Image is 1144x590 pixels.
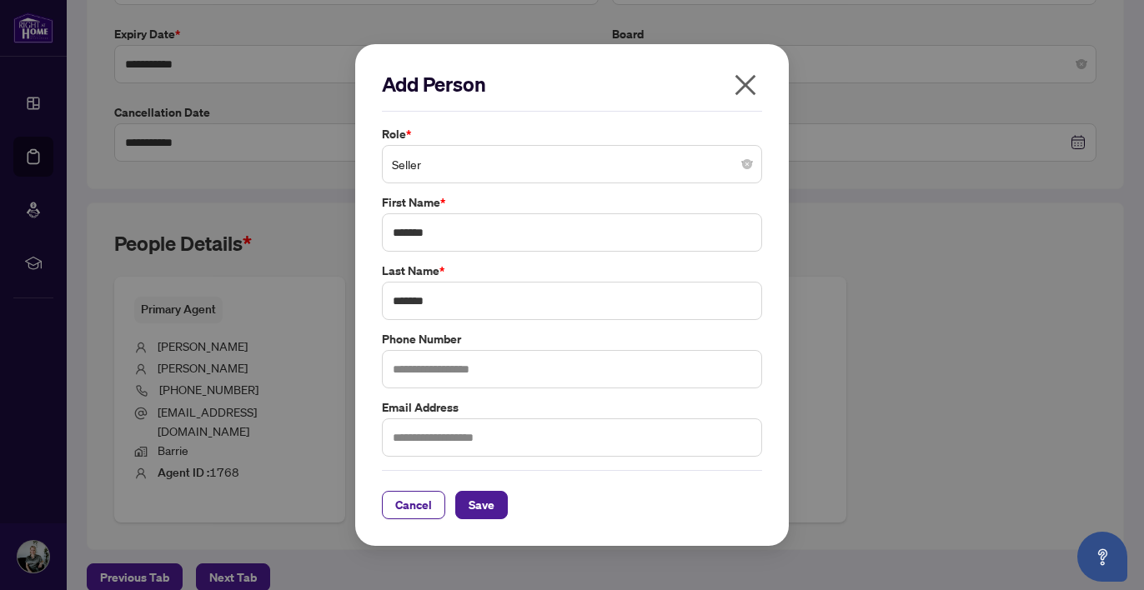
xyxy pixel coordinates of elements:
button: Save [455,491,508,519]
label: Phone Number [382,330,762,348]
span: close-circle [742,159,752,169]
label: First Name [382,193,762,212]
span: Seller [392,148,752,180]
h2: Add Person [382,71,762,97]
label: Role [382,125,762,143]
span: Cancel [395,492,432,518]
span: close [732,72,759,98]
label: Last Name [382,262,762,280]
button: Cancel [382,491,445,519]
label: Email Address [382,398,762,417]
button: Open asap [1077,532,1127,582]
span: Save [469,492,494,518]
